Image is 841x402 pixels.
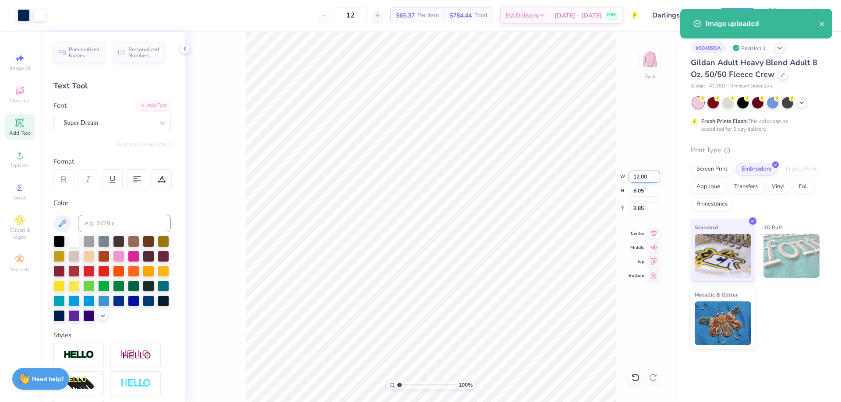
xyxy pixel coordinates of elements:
[10,97,29,104] span: Designs
[120,350,151,360] img: Shadow
[53,101,67,111] label: Font
[691,57,817,80] span: Gildan Adult Heavy Blend Adult 8 Oz. 50/50 Fleece Crew
[695,301,751,345] img: Metallic & Glitter
[53,80,171,92] div: Text Tool
[691,145,823,155] div: Print Type
[763,234,820,278] img: 3D Puff
[78,215,171,232] input: e.g. 7428 c
[11,162,28,169] span: Upload
[701,118,748,125] strong: Fresh Prints Flash:
[691,163,733,176] div: Screen Print
[729,83,773,90] span: Minimum Order: 24 +
[449,11,472,20] span: $784.44
[728,180,763,193] div: Transfers
[629,273,644,279] span: Bottom
[695,234,751,278] img: Standard
[644,73,656,80] div: Back
[709,83,725,90] span: # G180
[4,227,35,241] span: Clipart & logos
[607,12,616,18] span: FREE
[64,377,94,391] img: 3d Illusion
[333,7,367,23] input: – –
[9,266,30,273] span: Decorate
[695,223,718,232] span: Standard
[136,101,171,111] div: Add Font
[706,18,819,29] div: Image uploaded
[396,11,415,20] span: $65.37
[555,11,602,20] span: [DATE] - [DATE]
[9,129,30,136] span: Add Text
[691,42,726,53] div: # 504995A
[64,350,94,360] img: Stroke
[32,375,64,383] strong: Need help?
[780,163,823,176] div: Digital Print
[13,194,27,201] span: Greek
[691,180,726,193] div: Applique
[695,290,738,299] span: Metallic & Glitter
[701,117,809,133] div: This color can be expedited for 5 day delivery.
[766,180,791,193] div: Vinyl
[120,378,151,388] img: Negative Space
[53,157,172,167] div: Format
[69,46,100,59] span: Personalized Names
[505,11,539,20] span: Est. Delivery
[646,7,710,24] input: Untitled Design
[793,180,814,193] div: Foil
[691,83,705,90] span: Gildan
[53,330,171,340] div: Styles
[730,42,770,53] div: Revision 1
[763,223,782,232] span: 3D Puff
[459,381,473,389] span: 100 %
[629,245,644,251] span: Middle
[128,46,159,59] span: Personalized Numbers
[116,141,171,148] button: Switch to Greek Letters
[641,51,659,68] img: Back
[10,65,30,72] span: Image AI
[629,259,644,265] span: Top
[819,18,825,29] button: close
[691,198,733,211] div: Rhinestones
[736,163,777,176] div: Embroidery
[53,198,171,208] div: Color
[474,11,488,20] span: Total
[629,231,644,237] span: Center
[417,11,439,20] span: Per Item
